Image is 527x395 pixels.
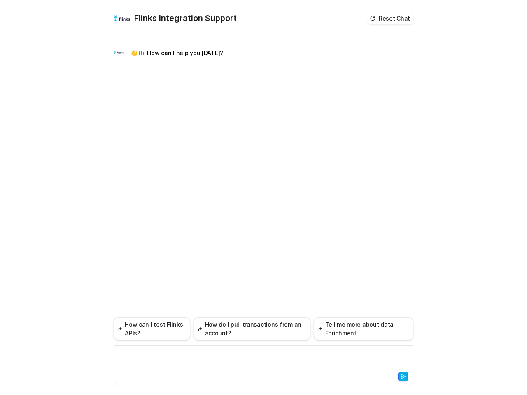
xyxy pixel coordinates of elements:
p: 👋 Hi! How can I help you [DATE]? [130,48,223,58]
button: Reset Chat [367,12,413,24]
h2: Flinks Integration Support [134,12,237,24]
button: How do I pull transactions from an account? [194,317,310,340]
img: Widget [114,10,130,26]
button: Tell me more about data Enrichment. [314,317,413,340]
button: How can I test Flinks APIs? [114,317,190,340]
img: Widget [114,47,124,57]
